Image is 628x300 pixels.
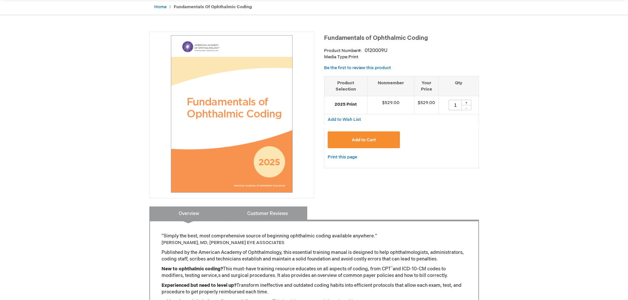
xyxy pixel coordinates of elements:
th: Your Price [414,76,439,96]
strong: Experienced but need to level up? [162,283,236,288]
strong: Product Number [324,48,362,53]
div: + [462,100,471,105]
sup: ® [391,266,393,270]
img: Fundamentals of Ophthalmic Coding [153,35,311,193]
p: Published by the American Academy of Ophthalmology, this essential training manual is designed to... [162,249,467,262]
th: Qty [439,76,479,96]
a: Overview [149,206,228,220]
a: Add to Wish List [328,117,361,122]
td: $529.00 [414,96,439,114]
strong: 2025 Print [328,101,364,108]
a: Home [154,4,166,10]
span: Add to Cart [352,137,376,143]
a: Customer Reviews [228,206,307,220]
p: Print [324,54,479,60]
td: $529.00 [367,96,414,114]
div: - [462,105,471,110]
a: Print this page [328,153,357,161]
a: Be the first to review this product [324,65,391,70]
div: 0120009U [365,47,387,54]
p: Transform ineffective and outdated coding habits into efficient protocols that allow each exam, t... [162,282,467,295]
strong: Media Type: [324,54,348,60]
th: Product Selection [324,76,368,96]
th: Nonmember [367,76,414,96]
span: Fundamentals of Ophthalmic Coding [324,35,428,41]
font: [PERSON_NAME], MD, [PERSON_NAME] EYE ASSOCIATES [162,240,284,245]
strong: Fundamentals of Ophthalmic Coding [174,4,252,10]
p: This must-have training resource educates on all aspects of coding, from CPT and ICD-10-CM codes ... [162,266,467,279]
button: Add to Cart [328,131,400,148]
strong: New to ophthalmic coding? [162,266,223,272]
p: "Simply the best, most comprehensive source of beginning ophthalmic coding available anywhere." [162,233,467,246]
input: Qty [449,100,462,110]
